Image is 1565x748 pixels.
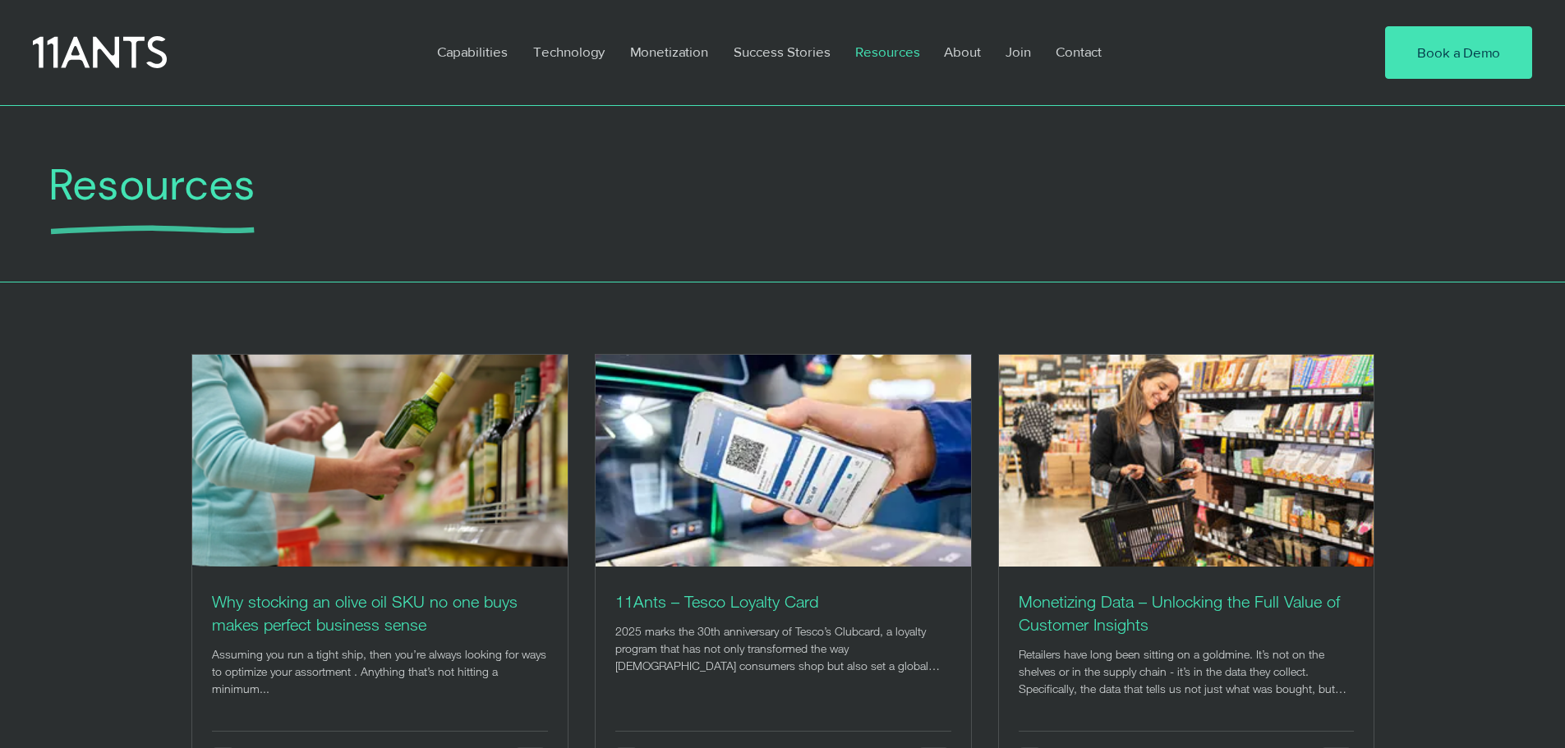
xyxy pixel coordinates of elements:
[999,355,1375,567] img: 11ants monetizing data
[1019,590,1354,636] a: Monetizing Data – Unlocking the Full Value of Customer Insights
[425,33,1335,71] nav: Site
[936,33,989,71] p: About
[932,33,993,71] a: About
[425,33,521,71] a: Capabilities
[48,156,255,213] span: Resources
[721,33,843,71] a: Success Stories
[1019,645,1354,697] div: Retailers have long been sitting on a goldmine. It’s not on the shelves or in the supply chain - ...
[615,590,951,613] a: 11Ants – Tesco Loyalty Card
[429,33,516,71] p: Capabilities
[622,33,716,71] p: Monetization
[993,33,1043,71] a: Join
[192,355,569,567] img: Why stocking an olive oil SKU no one buys makes perfect business sense
[1043,33,1116,71] a: Contact
[725,33,839,71] p: Success Stories
[615,622,951,674] div: 2025 marks the 30th anniversary of Tesco’s Clubcard, a loyalty program that has not only transfor...
[618,33,721,71] a: Monetization
[521,33,618,71] a: Technology
[212,645,548,697] div: Assuming you run a tight ship, then you’re always looking for ways to optimize your assortment . ...
[1417,43,1500,62] span: Book a Demo
[1047,33,1110,71] p: Contact
[212,590,548,636] a: Why stocking an olive oil SKU no one buys makes perfect business sense
[997,33,1039,71] p: Join
[525,33,613,71] p: Technology
[596,355,973,567] img: 11ants tesco loyalty card
[1385,26,1532,79] a: Book a Demo
[847,33,928,71] p: Resources
[843,33,932,71] a: Resources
